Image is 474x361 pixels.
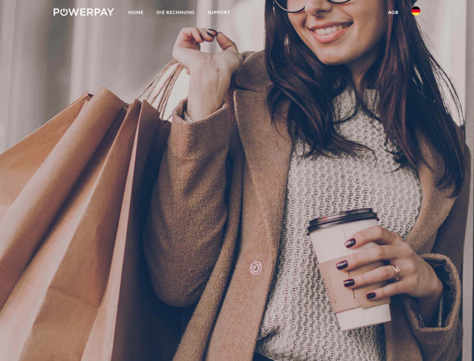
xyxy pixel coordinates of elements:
[150,6,201,19] a: DIE RECHNUNG
[382,6,405,19] a: agb
[201,6,237,19] a: SUPPORT
[54,8,114,16] img: logo-powerpay-white.svg
[122,6,150,19] a: Home
[411,6,420,15] img: de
